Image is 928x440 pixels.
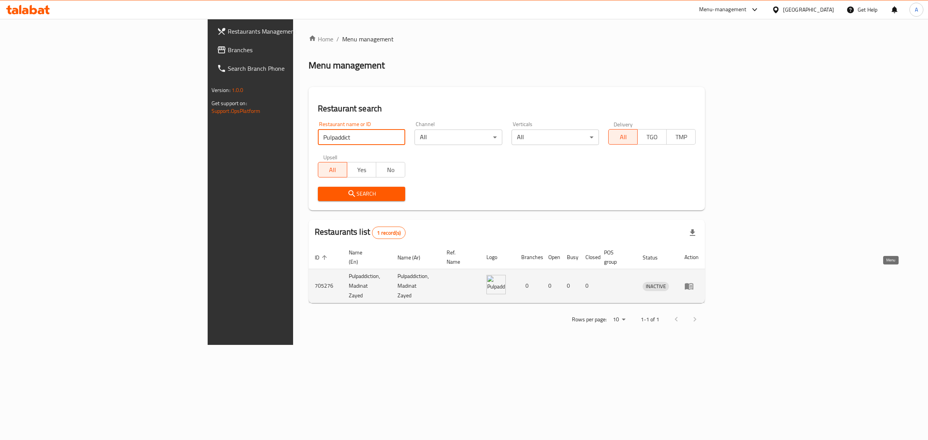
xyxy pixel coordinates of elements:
[699,5,747,14] div: Menu-management
[579,246,598,269] th: Closed
[572,315,607,324] p: Rows per page:
[228,45,357,55] span: Branches
[318,130,405,145] input: Search for restaurant name or ID..
[683,223,702,242] div: Export file
[315,226,406,239] h2: Restaurants list
[211,22,363,41] a: Restaurants Management
[228,64,357,73] span: Search Branch Phone
[608,129,638,145] button: All
[666,129,696,145] button: TMP
[542,246,561,269] th: Open
[347,162,376,177] button: Yes
[350,164,373,176] span: Yes
[321,164,344,176] span: All
[604,248,628,266] span: POS group
[309,34,705,44] nav: breadcrumb
[228,27,357,36] span: Restaurants Management
[783,5,834,14] div: [GEOGRAPHIC_DATA]
[512,130,599,145] div: All
[670,131,693,143] span: TMP
[515,246,542,269] th: Branches
[376,162,405,177] button: No
[324,189,399,199] span: Search
[232,85,244,95] span: 1.0.0
[614,121,633,127] label: Delivery
[515,269,542,303] td: 0
[212,98,247,108] span: Get support on:
[612,131,635,143] span: All
[309,59,385,72] h2: Menu management
[486,275,506,294] img: Pulpaddiction, Madinat Zayed
[397,253,430,262] span: Name (Ar)
[643,282,669,291] span: INACTIVE
[211,41,363,59] a: Branches
[212,85,230,95] span: Version:
[372,229,405,237] span: 1 record(s)
[211,59,363,78] a: Search Branch Phone
[561,269,579,303] td: 0
[391,269,440,303] td: Pulpaddiction, Madinat Zayed
[318,187,405,201] button: Search
[610,314,628,326] div: Rows per page:
[342,34,394,44] span: Menu management
[323,154,338,160] label: Upsell
[318,103,696,114] h2: Restaurant search
[542,269,561,303] td: 0
[212,106,261,116] a: Support.OpsPlatform
[309,246,705,303] table: enhanced table
[315,253,329,262] span: ID
[678,246,705,269] th: Action
[579,269,598,303] td: 0
[561,246,579,269] th: Busy
[415,130,502,145] div: All
[343,269,392,303] td: Pulpaddiction, Madinat Zayed
[643,253,668,262] span: Status
[447,248,471,266] span: Ref. Name
[372,227,406,239] div: Total records count
[480,246,515,269] th: Logo
[641,315,659,324] p: 1-1 of 1
[318,162,347,177] button: All
[641,131,664,143] span: TGO
[379,164,402,176] span: No
[349,248,382,266] span: Name (En)
[915,5,918,14] span: A
[637,129,667,145] button: TGO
